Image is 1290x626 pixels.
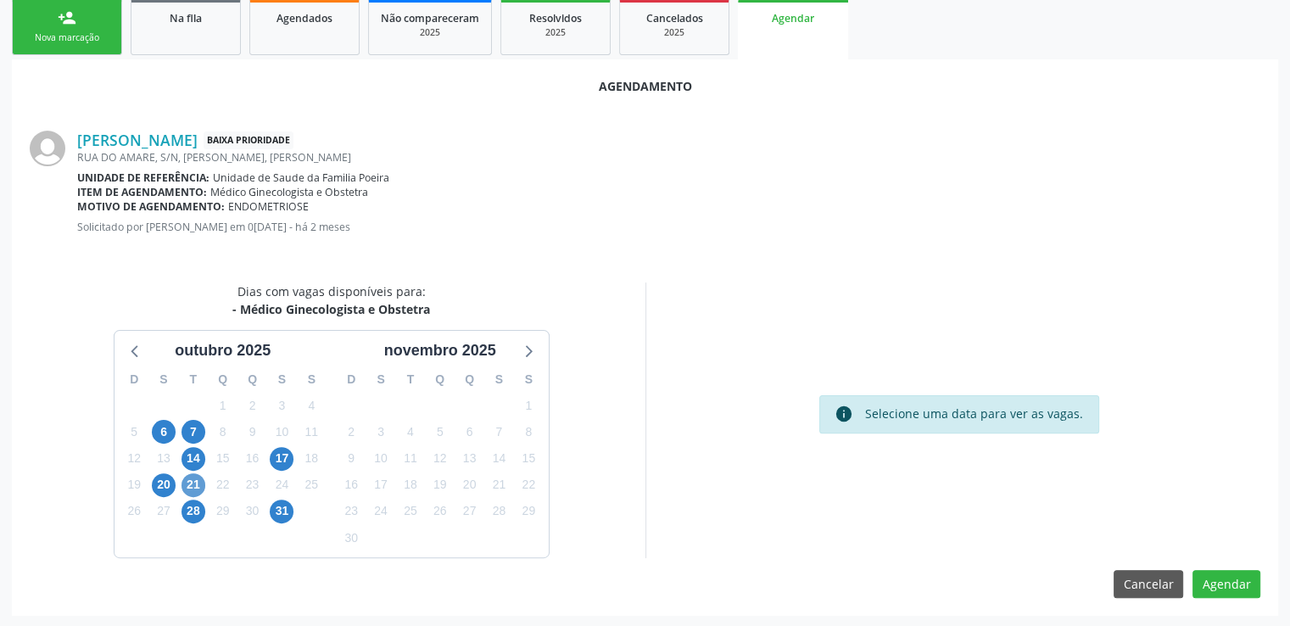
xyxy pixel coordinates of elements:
span: domingo, 19 de outubro de 2025 [122,473,146,497]
span: sexta-feira, 17 de outubro de 2025 [270,447,293,471]
div: Nova marcação [25,31,109,44]
span: sábado, 18 de outubro de 2025 [299,447,323,471]
span: terça-feira, 21 de outubro de 2025 [181,473,205,497]
span: ENDOMETRIOSE [228,199,309,214]
div: S [267,366,297,393]
div: Q [425,366,455,393]
span: terça-feira, 28 de outubro de 2025 [181,500,205,523]
div: Agendamento [30,77,1260,95]
span: quarta-feira, 12 de novembro de 2025 [428,447,452,471]
span: quinta-feira, 20 de novembro de 2025 [458,473,482,497]
span: quarta-feira, 15 de outubro de 2025 [211,447,235,471]
span: segunda-feira, 27 de outubro de 2025 [152,500,176,523]
span: quinta-feira, 6 de novembro de 2025 [458,420,482,444]
span: quarta-feira, 8 de outubro de 2025 [211,420,235,444]
div: Selecione uma data para ver as vagas. [865,405,1083,423]
span: terça-feira, 11 de novembro de 2025 [399,447,422,471]
div: Dias com vagas disponíveis para: [232,282,430,318]
span: Agendados [276,11,332,25]
span: sexta-feira, 7 de novembro de 2025 [487,420,511,444]
span: domingo, 9 de novembro de 2025 [339,447,363,471]
span: quinta-feira, 27 de novembro de 2025 [458,500,482,523]
span: Agendar [772,11,814,25]
b: Unidade de referência: [77,170,209,185]
div: - Médico Ginecologista e Obstetra [232,300,430,318]
span: quarta-feira, 29 de outubro de 2025 [211,500,235,523]
span: domingo, 5 de outubro de 2025 [122,420,146,444]
span: quarta-feira, 1 de outubro de 2025 [211,394,235,417]
div: 2025 [381,26,479,39]
span: sábado, 25 de outubro de 2025 [299,473,323,497]
span: terça-feira, 4 de novembro de 2025 [399,420,422,444]
span: Resolvidos [529,11,582,25]
span: sexta-feira, 21 de novembro de 2025 [487,473,511,497]
span: quarta-feira, 22 de outubro de 2025 [211,473,235,497]
span: quarta-feira, 26 de novembro de 2025 [428,500,452,523]
span: Cancelados [646,11,703,25]
a: [PERSON_NAME] [77,131,198,149]
span: sábado, 4 de outubro de 2025 [299,394,323,417]
span: quinta-feira, 2 de outubro de 2025 [241,394,265,417]
span: quinta-feira, 30 de outubro de 2025 [241,500,265,523]
span: Na fila [170,11,202,25]
span: Não compareceram [381,11,479,25]
div: novembro 2025 [377,339,503,362]
span: sexta-feira, 10 de outubro de 2025 [270,420,293,444]
div: D [120,366,149,393]
img: img [30,131,65,166]
span: Unidade de Saude da Familia Poeira [213,170,389,185]
div: S [366,366,396,393]
div: Q [208,366,237,393]
i: info [835,405,853,423]
span: sábado, 11 de outubro de 2025 [299,420,323,444]
span: sexta-feira, 14 de novembro de 2025 [487,447,511,471]
span: segunda-feira, 13 de outubro de 2025 [152,447,176,471]
div: 2025 [513,26,598,39]
div: S [149,366,179,393]
span: Baixa Prioridade [204,131,293,149]
span: quarta-feira, 19 de novembro de 2025 [428,473,452,497]
b: Motivo de agendamento: [77,199,225,214]
span: quinta-feira, 23 de outubro de 2025 [241,473,265,497]
div: Q [455,366,484,393]
span: sábado, 29 de novembro de 2025 [517,500,540,523]
div: 2025 [632,26,717,39]
span: segunda-feira, 24 de novembro de 2025 [369,500,393,523]
span: segunda-feira, 20 de outubro de 2025 [152,473,176,497]
span: domingo, 26 de outubro de 2025 [122,500,146,523]
span: segunda-feira, 6 de outubro de 2025 [152,420,176,444]
span: quinta-feira, 13 de novembro de 2025 [458,447,482,471]
div: Q [237,366,267,393]
span: sábado, 8 de novembro de 2025 [517,420,540,444]
div: RUA DO AMARE, S/N, [PERSON_NAME], [PERSON_NAME] [77,150,1260,165]
span: sexta-feira, 3 de outubro de 2025 [270,394,293,417]
span: quinta-feira, 16 de outubro de 2025 [241,447,265,471]
span: terça-feira, 18 de novembro de 2025 [399,473,422,497]
span: sábado, 15 de novembro de 2025 [517,447,540,471]
b: Item de agendamento: [77,185,207,199]
div: T [178,366,208,393]
span: sábado, 22 de novembro de 2025 [517,473,540,497]
div: S [484,366,514,393]
span: sexta-feira, 28 de novembro de 2025 [487,500,511,523]
span: domingo, 12 de outubro de 2025 [122,447,146,471]
span: segunda-feira, 10 de novembro de 2025 [369,447,393,471]
div: person_add [58,8,76,27]
span: sexta-feira, 31 de outubro de 2025 [270,500,293,523]
span: terça-feira, 14 de outubro de 2025 [181,447,205,471]
span: segunda-feira, 17 de novembro de 2025 [369,473,393,497]
div: D [337,366,366,393]
button: Agendar [1192,570,1260,599]
div: outubro 2025 [168,339,277,362]
span: domingo, 30 de novembro de 2025 [339,526,363,550]
span: terça-feira, 25 de novembro de 2025 [399,500,422,523]
span: domingo, 2 de novembro de 2025 [339,420,363,444]
span: sábado, 1 de novembro de 2025 [517,394,540,417]
span: domingo, 23 de novembro de 2025 [339,500,363,523]
div: S [297,366,327,393]
span: sexta-feira, 24 de outubro de 2025 [270,473,293,497]
div: S [514,366,544,393]
span: terça-feira, 7 de outubro de 2025 [181,420,205,444]
span: quarta-feira, 5 de novembro de 2025 [428,420,452,444]
span: domingo, 16 de novembro de 2025 [339,473,363,497]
